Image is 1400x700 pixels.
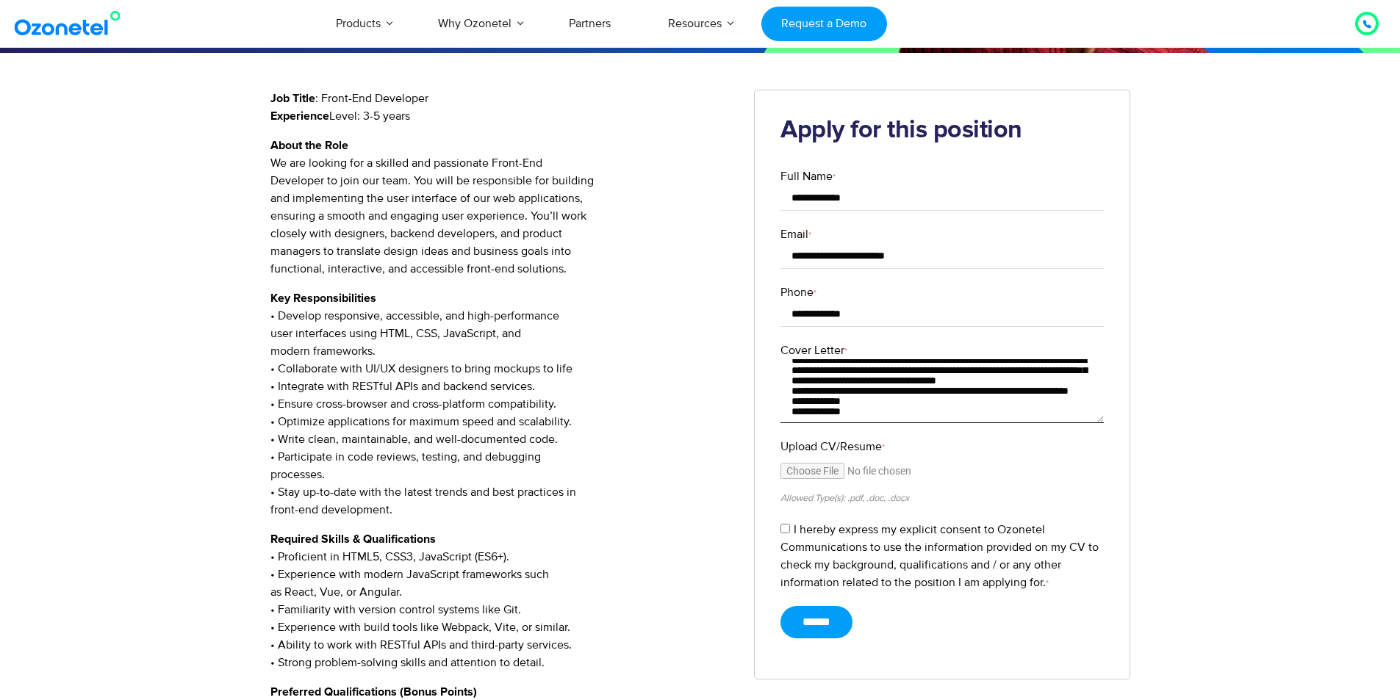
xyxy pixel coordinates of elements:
[270,110,329,122] strong: Experience
[780,522,1099,590] label: I hereby express my explicit consent to Ozonetel Communications to use the information provided o...
[761,7,887,41] a: Request a Demo
[270,289,733,519] p: • Develop responsive, accessible, and high-performance user interfaces using HTML, CSS, JavaScrip...
[270,137,733,278] p: We are looking for a skilled and passionate Front-End Developer to join our team. You will be res...
[780,116,1104,145] h2: Apply for this position
[270,292,376,304] strong: Key Responsibilities
[270,530,733,671] p: • Proficient in HTML5, CSS3, JavaScript (ES6+). • Experience with modern JavaScript frameworks su...
[780,438,1104,455] label: Upload CV/Resume
[780,492,909,504] small: Allowed Type(s): .pdf, .doc, .docx
[780,225,1104,243] label: Email
[780,167,1104,185] label: Full Name
[780,342,1104,359] label: Cover Letter
[270,140,348,151] strong: About the Role
[270,686,477,698] strong: Preferred Qualifications (Bonus Points)
[270,90,733,125] p: : Front-End Developer Level: 3-5 years
[270,93,315,104] strong: Job Title
[780,284,1104,301] label: Phone
[270,533,436,545] strong: Required Skills & Qualifications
